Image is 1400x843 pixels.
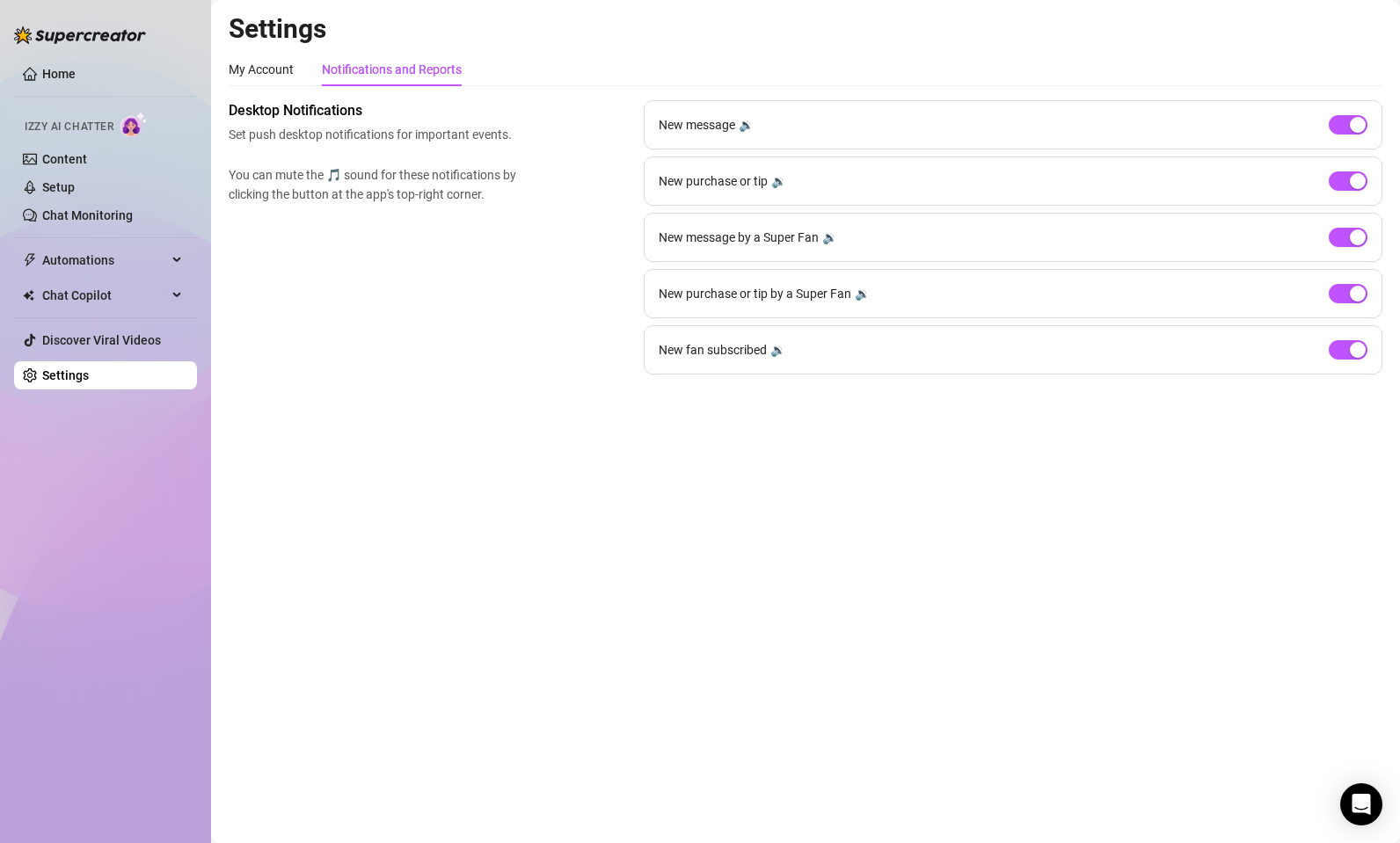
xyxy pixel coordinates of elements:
span: New purchase or tip [659,171,768,191]
img: AI Chatter [120,112,148,137]
a: Settings [42,368,89,382]
a: Chat Monitoring [42,208,133,222]
h2: Settings [229,12,1382,46]
img: logo-BBDzfeDw.svg [14,26,146,44]
span: thunderbolt [23,253,37,267]
span: Izzy AI Chatter [25,119,113,135]
img: Chat Copilot [23,289,34,302]
div: Notifications and Reports [322,60,462,79]
span: You can mute the 🎵 sound for these notifications by clicking the button at the app's top-right co... [229,165,524,204]
span: Automations [42,246,167,274]
span: Desktop Notifications [229,100,524,121]
a: Setup [42,180,75,194]
a: Discover Viral Videos [42,333,161,347]
span: New fan subscribed [659,340,767,360]
a: Content [42,152,87,166]
div: 🔉 [771,171,786,191]
div: My Account [229,60,294,79]
span: Chat Copilot [42,281,167,309]
span: New purchase or tip by a Super Fan [659,284,851,303]
div: 🔉 [770,340,785,360]
span: Set push desktop notifications for important events. [229,125,524,144]
span: New message [659,115,735,134]
div: 🔉 [855,284,870,303]
div: 🔉 [739,115,754,134]
div: 🔉 [822,228,837,247]
span: New message by a Super Fan [659,228,819,247]
div: Open Intercom Messenger [1340,783,1382,825]
a: Home [42,67,76,81]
